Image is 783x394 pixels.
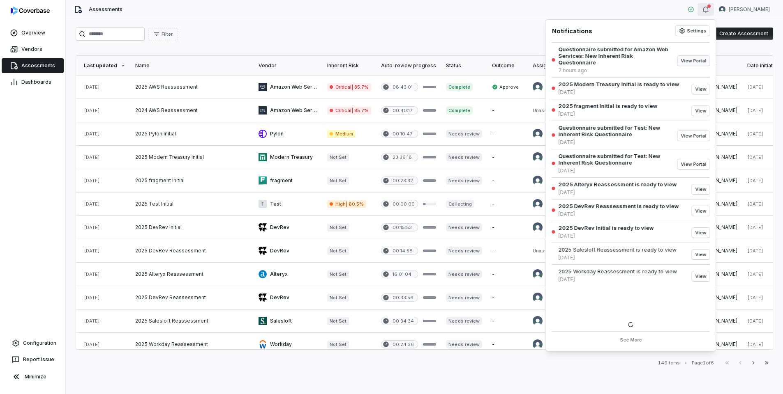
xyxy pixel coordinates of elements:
[3,336,62,350] a: Configuration
[692,84,710,94] button: View
[11,7,50,15] img: logo-D7KZi-bG.svg
[533,316,543,326] img: Hammed Bakare avatar
[692,184,710,194] button: View
[487,99,528,122] td: -
[259,62,317,69] div: Vendor
[135,62,249,69] div: Name
[559,46,671,66] div: Questionnaire submitted for Amazon Web Services: New Inherent Risk Questionnaire
[533,176,543,186] img: Hammed Bakare avatar
[692,206,710,216] button: View
[492,62,523,69] div: Outcome
[446,62,482,69] div: Status
[559,268,677,275] div: 2025 Workday Reassessment is ready to view
[2,58,64,73] a: Assessments
[678,159,710,169] button: View Portal
[533,222,543,232] img: Daniel Aranibar avatar
[487,333,528,356] td: -
[559,203,679,209] div: 2025 DevRev Reassessment is ready to view
[678,131,710,141] button: View Portal
[559,124,671,137] div: Questionnaire submitted for Test: New Inherent Risk Questionnaire
[559,181,677,188] div: 2025 Alteryx Reassessment is ready to view
[692,106,710,116] button: View
[148,28,178,40] button: Filter
[676,26,710,36] button: Settings
[487,286,528,309] td: -
[559,224,654,231] div: 2025 DevRev Initial is ready to view
[617,335,645,345] button: See More
[559,254,677,261] div: [DATE]
[533,293,543,302] img: Hammed Bakare avatar
[487,239,528,263] td: -
[533,62,587,69] div: Assignee
[2,25,64,40] a: Overview
[533,339,543,349] img: Hammed Bakare avatar
[487,216,528,239] td: -
[719,6,725,13] img: Hammed Bakare avatar
[487,169,528,192] td: -
[559,167,671,174] div: [DATE]
[559,153,671,166] div: Questionnaire submitted for Test: New Inherent Risk Questionnaire
[559,81,679,87] div: 2025 Modern Treasury Initial is ready to view
[3,369,62,385] button: Minimize
[533,199,543,209] img: Daniel Aranibar avatar
[559,67,671,74] div: 7 hours ago
[559,89,679,96] div: [DATE]
[685,360,687,366] div: •
[533,269,543,279] img: Hammed Bakare avatar
[533,129,543,139] img: Daniel Aranibar avatar
[692,250,710,259] button: View
[487,309,528,333] td: -
[552,26,592,36] h1: Notifications
[559,111,658,117] div: [DATE]
[84,62,125,69] div: Last updated
[658,360,680,366] div: 149 items
[559,139,671,146] div: [DATE]
[487,146,528,169] td: -
[533,82,543,92] img: Hammed Bakare avatar
[487,122,528,146] td: -
[487,263,528,286] td: -
[381,62,436,69] div: Auto-review progress
[559,276,677,283] div: [DATE]
[487,192,528,216] td: -
[559,246,677,253] div: 2025 Salesloft Reassessment is ready to view
[692,360,714,366] div: Page 1 of 6
[3,352,62,367] button: Report Issue
[714,27,773,40] button: Create Assessment
[692,228,710,238] button: View
[89,6,122,13] span: Assessments
[559,211,679,218] div: [DATE]
[692,271,710,281] button: View
[559,233,654,239] div: [DATE]
[559,189,677,196] div: [DATE]
[327,62,371,69] div: Inherent Risk
[729,6,770,13] span: [PERSON_NAME]
[533,152,543,162] img: Hammed Bakare avatar
[678,56,710,66] button: View Portal
[559,103,658,109] div: 2025 fragment Initial is ready to view
[2,42,64,57] a: Vendors
[162,31,173,37] span: Filter
[714,3,775,16] button: Hammed Bakare avatar[PERSON_NAME]
[2,75,64,89] a: Dashboards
